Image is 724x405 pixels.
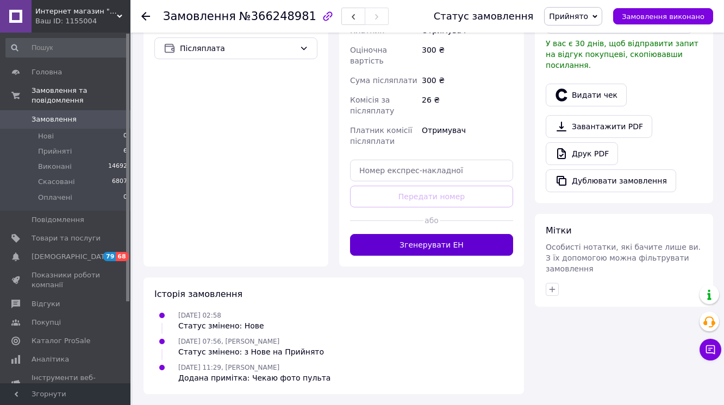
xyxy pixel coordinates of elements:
span: 0 [123,193,127,202]
span: [DATE] 02:58 [178,312,221,319]
span: Замовлення [32,115,77,124]
span: Головна [32,67,62,77]
div: Ваш ID: 1155004 [35,16,130,26]
span: 79 [103,252,116,261]
span: 0 [123,131,127,141]
span: Історія замовлення [154,289,242,299]
div: Додана примітка: Чекаю фото пульта [178,372,330,383]
span: Повідомлення [32,215,84,225]
span: Скасовані [38,177,75,187]
div: 300 ₴ [420,71,515,90]
span: [DEMOGRAPHIC_DATA] [32,252,112,262]
input: Пошук [5,38,128,58]
span: [DATE] 07:56, [PERSON_NAME] [178,338,279,345]
span: Каталог ProSale [32,336,90,346]
span: 68 [116,252,128,261]
span: Аналітика [32,355,69,364]
span: Післяплата [180,42,295,54]
span: Платник [350,26,384,35]
span: 14692 [108,162,127,172]
button: Замовлення виконано [613,8,713,24]
span: Замовлення та повідомлення [32,86,130,105]
div: Отримувач [420,121,515,151]
span: 6 [123,147,127,156]
input: Номер експрес-накладної [350,160,513,181]
div: Статус замовлення [434,11,534,22]
span: Відгуки [32,299,60,309]
div: Статус змінено: з Нове на Прийнято [178,346,324,357]
span: Показники роботи компанії [32,270,101,290]
span: Прийнято [549,12,588,21]
span: Сума післяплати [350,76,417,85]
span: Комісія за післяплату [350,96,394,115]
button: Згенерувати ЕН [350,234,513,256]
span: Интернет магазин "Пульт для Вас" [35,7,117,16]
span: Особисті нотатки, які бачите лише ви. З їх допомогою можна фільтрувати замовлення [546,243,701,273]
span: Оплачені [38,193,72,202]
span: або [423,215,440,226]
span: Товари та послуги [32,233,101,243]
span: №366248981 [239,10,316,23]
div: 26 ₴ [420,90,515,121]
a: Друк PDF [546,142,618,165]
button: Чат з покупцем [700,339,721,360]
span: Виконані [38,162,72,172]
span: Оціночна вартість [350,46,387,65]
span: Інструменти веб-майстра та SEO [32,373,101,393]
span: Платник комісії післяплати [350,126,412,145]
span: 6807 [112,177,127,187]
div: Повернутися назад [141,11,150,22]
span: Мітки [546,225,572,236]
div: 300 ₴ [420,40,515,71]
span: Замовлення [163,10,236,23]
span: Прийняті [38,147,72,156]
span: [DATE] 11:29, [PERSON_NAME] [178,364,279,371]
span: Замовлення виконано [622,12,704,21]
button: Видати чек [546,84,627,106]
div: Статус змінено: Нове [178,320,264,331]
a: Завантажити PDF [546,115,652,138]
span: У вас є 30 днів, щоб відправити запит на відгук покупцеві, скопіювавши посилання. [546,39,698,69]
span: Покупці [32,318,61,327]
span: Нові [38,131,54,141]
button: Дублювати замовлення [546,169,676,192]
